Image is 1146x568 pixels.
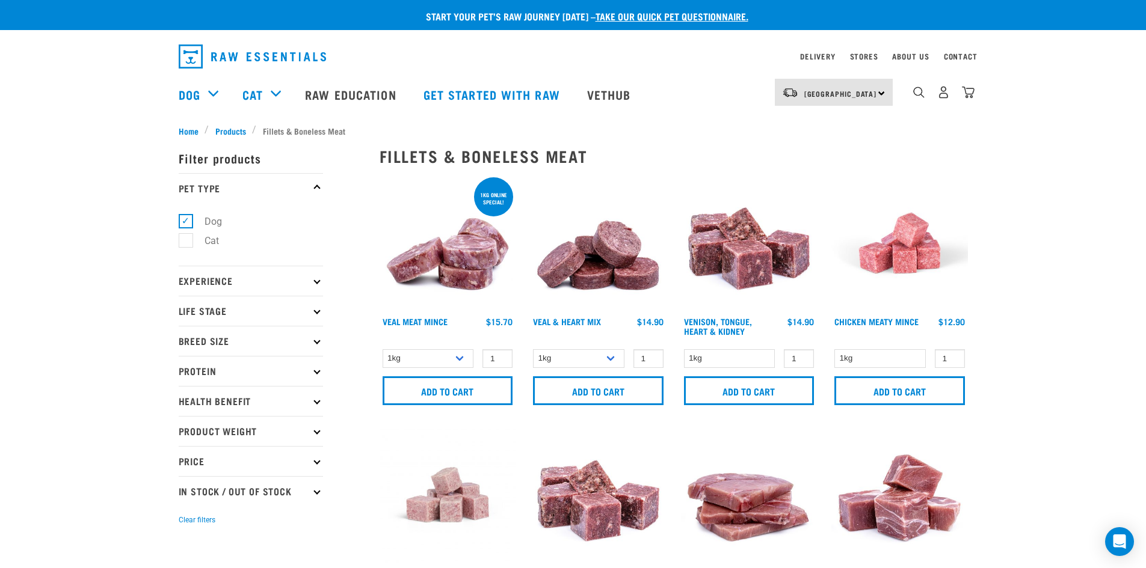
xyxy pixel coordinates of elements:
[179,124,968,137] nav: breadcrumbs
[482,349,513,368] input: 1
[831,427,968,563] img: 1184 Wild Goat Meat Cubes Boneless 01
[681,175,818,311] img: Pile Of Cubed Venison Tongue Mix For Pets
[179,143,323,173] p: Filter products
[380,427,516,563] img: Lamb Meat Mince
[937,86,950,99] img: user.png
[215,124,246,137] span: Products
[179,446,323,476] p: Price
[209,124,252,137] a: Products
[892,54,929,58] a: About Us
[380,175,516,311] img: 1160 Veal Meat Mince Medallions 01
[179,515,215,525] button: Clear filters
[800,54,835,58] a: Delivery
[179,124,205,137] a: Home
[575,70,646,118] a: Vethub
[293,70,411,118] a: Raw Education
[782,87,798,98] img: van-moving.png
[530,427,667,563] img: 1117 Venison Meat Mince 01
[383,319,448,323] a: Veal Meat Mince
[179,386,323,416] p: Health Benefit
[411,70,575,118] a: Get started with Raw
[486,317,513,326] div: $15.70
[1105,527,1134,556] div: Open Intercom Messenger
[596,13,748,19] a: take our quick pet questionnaire.
[179,296,323,326] p: Life Stage
[179,416,323,446] p: Product Weight
[533,319,601,323] a: Veal & Heart Mix
[637,317,664,326] div: $14.90
[633,349,664,368] input: 1
[787,317,814,326] div: $14.90
[681,427,818,563] img: Stack Of Raw Veal Fillets
[530,175,667,311] img: 1152 Veal Heart Medallions 01
[804,91,877,96] span: [GEOGRAPHIC_DATA]
[831,175,968,311] img: Chicken Meaty Mince
[962,86,975,99] img: home-icon@2x.png
[179,266,323,296] p: Experience
[185,214,227,229] label: Dog
[944,54,978,58] a: Contact
[533,376,664,405] input: Add to cart
[913,87,925,98] img: home-icon-1@2x.png
[474,186,513,211] div: 1kg online special!
[684,376,815,405] input: Add to cart
[935,349,965,368] input: 1
[179,173,323,203] p: Pet Type
[169,40,978,73] nav: dropdown navigation
[242,85,263,103] a: Cat
[834,319,919,323] a: Chicken Meaty Mince
[938,317,965,326] div: $12.90
[179,85,200,103] a: Dog
[850,54,878,58] a: Stores
[179,476,323,506] p: In Stock / Out Of Stock
[179,326,323,356] p: Breed Size
[179,356,323,386] p: Protein
[380,147,968,165] h2: Fillets & Boneless Meat
[185,233,224,248] label: Cat
[383,376,513,405] input: Add to cart
[179,124,199,137] span: Home
[684,319,752,333] a: Venison, Tongue, Heart & Kidney
[784,349,814,368] input: 1
[179,44,326,69] img: Raw Essentials Logo
[834,376,965,405] input: Add to cart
